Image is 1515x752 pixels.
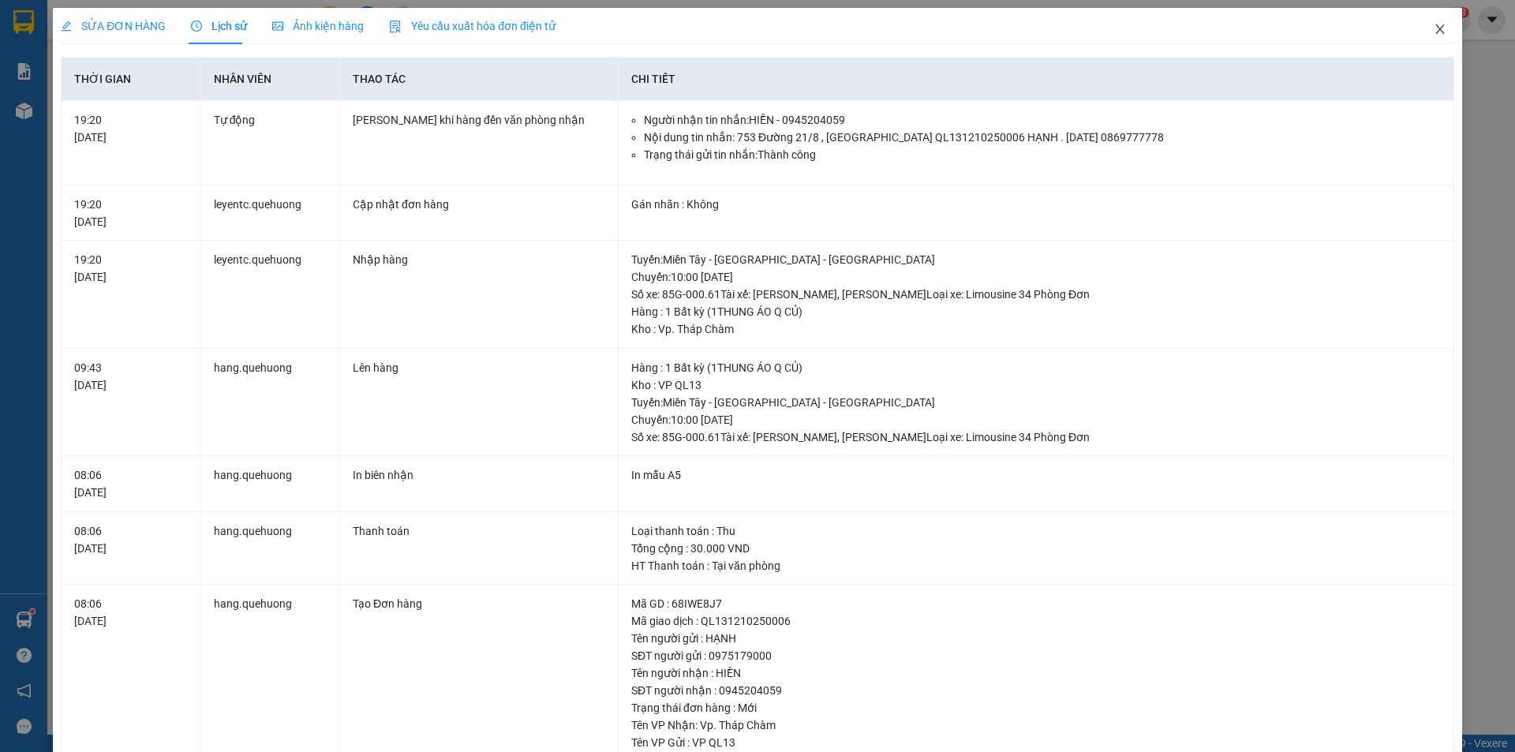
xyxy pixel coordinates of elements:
[631,734,1441,751] div: Tên VP Gửi : VP QL13
[201,185,340,241] td: leyentc.quehuong
[631,716,1441,734] div: Tên VP Nhận: Vp. Tháp Chàm
[353,111,605,129] div: [PERSON_NAME] khi hàng đến văn phòng nhận
[74,595,187,630] div: 08:06 [DATE]
[644,129,1441,146] li: Nội dung tin nhắn: 753 Đường 21/8 , [GEOGRAPHIC_DATA] QL131210250006 HẠNH . [DATE] 0869777778
[74,359,187,394] div: 09:43 [DATE]
[201,58,340,101] th: Nhân viên
[631,630,1441,647] div: Tên người gửi : HẠNH
[353,595,605,612] div: Tạo Đơn hàng
[201,456,340,512] td: hang.quehuong
[272,20,364,32] span: Ảnh kiện hàng
[353,196,605,213] div: Cập nhật đơn hàng
[619,58,1454,101] th: Chi tiết
[631,682,1441,699] div: SĐT người nhận : 0945204059
[191,21,202,32] span: clock-circle
[644,146,1441,163] li: Trạng thái gửi tin nhắn: Thành công
[74,196,187,230] div: 19:20 [DATE]
[340,58,619,101] th: Thao tác
[74,466,187,501] div: 08:06 [DATE]
[631,595,1441,612] div: Mã GD : 68IWE8J7
[631,320,1441,338] div: Kho : Vp. Tháp Chàm
[353,251,605,268] div: Nhập hàng
[389,20,555,32] span: Yêu cầu xuất hóa đơn điện tử
[1434,23,1446,36] span: close
[631,394,1441,446] div: Tuyến : Miền Tây - [GEOGRAPHIC_DATA] - [GEOGRAPHIC_DATA] Chuyến: 10:00 [DATE] Số xe: 85G-000.61 T...
[644,111,1441,129] li: Người nhận tin nhắn: HIỀN - 0945204059
[272,21,283,32] span: picture
[631,466,1441,484] div: In mẫu A5
[353,522,605,540] div: Thanh toán
[353,466,605,484] div: In biên nhận
[631,699,1441,716] div: Trạng thái đơn hàng : Mới
[631,522,1441,540] div: Loại thanh toán : Thu
[631,359,1441,376] div: Hàng : 1 Bất kỳ (1THUNG ÁO Q CỦ)
[631,251,1441,303] div: Tuyến : Miền Tây - [GEOGRAPHIC_DATA] - [GEOGRAPHIC_DATA] Chuyến: 10:00 [DATE] Số xe: 85G-000.61 T...
[631,376,1441,394] div: Kho : VP QL13
[631,557,1441,574] div: HT Thanh toán : Tại văn phòng
[631,664,1441,682] div: Tên người nhận : HIỀN
[61,20,166,32] span: SỬA ĐƠN HÀNG
[631,540,1441,557] div: Tổng cộng : 30.000 VND
[74,251,187,286] div: 19:20 [DATE]
[74,522,187,557] div: 08:06 [DATE]
[631,196,1441,213] div: Gán nhãn : Không
[631,647,1441,664] div: SĐT người gửi : 0975179000
[389,21,402,33] img: icon
[201,349,340,457] td: hang.quehuong
[353,359,605,376] div: Lên hàng
[61,21,72,32] span: edit
[201,512,340,586] td: hang.quehuong
[201,241,340,349] td: leyentc.quehuong
[62,58,200,101] th: Thời gian
[631,303,1441,320] div: Hàng : 1 Bất kỳ (1THUNG ÁO Q CỦ)
[631,612,1441,630] div: Mã giao dịch : QL131210250006
[191,20,247,32] span: Lịch sử
[1418,8,1462,52] button: Close
[74,111,187,146] div: 19:20 [DATE]
[201,101,340,185] td: Tự động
